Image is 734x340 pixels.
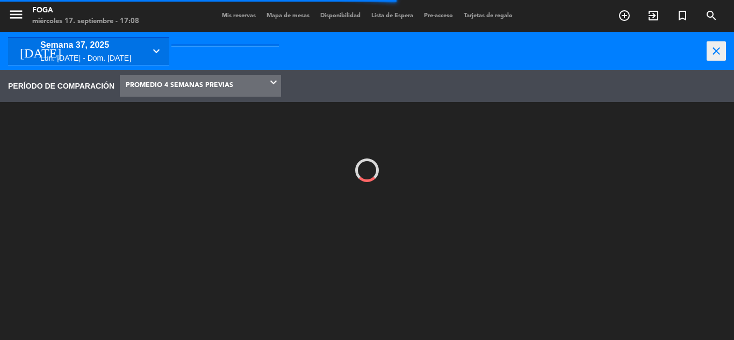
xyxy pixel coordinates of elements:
[32,16,139,27] div: miércoles 17. septiembre - 17:08
[126,76,233,96] span: PROMEDIO 4 SEMANAS PREVIAS
[217,13,261,19] span: Mis reservas
[32,5,139,16] div: FOGA
[261,13,315,19] span: Mapa de mesas
[40,52,145,64] div: lun. [DATE] - dom. [DATE]
[419,13,458,19] span: Pre-acceso
[618,9,631,22] i: add_circle_outline
[12,41,69,61] i: [DATE]
[366,13,419,19] span: Lista de Espera
[707,41,726,61] i: close
[8,6,24,26] button: menu
[8,80,114,92] span: PERÍODO DE COMPARACIÓN
[705,9,718,22] i: search
[40,38,145,52] div: semana 37, 2025
[8,6,24,23] i: menu
[676,9,689,22] i: turned_in_not
[315,13,366,19] span: Disponibilidad
[647,9,660,22] i: exit_to_app
[458,13,518,19] span: Tarjetas de regalo
[150,45,165,57] i: keyboard_arrow_down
